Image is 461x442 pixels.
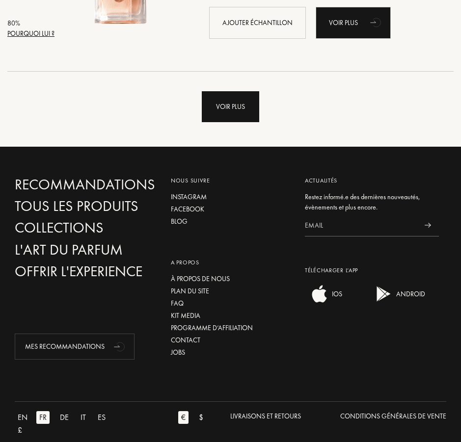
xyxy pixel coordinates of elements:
[15,219,149,236] a: Collections
[15,198,149,215] a: Tous les produits
[202,91,259,122] div: Voir plus
[305,192,439,212] div: Restez informé.e des dernières nouveautés, évènements et plus encore.
[78,411,95,424] a: IT
[15,263,149,280] a: Offrir l'experience
[57,411,78,424] a: DE
[178,411,189,424] div: €
[171,286,290,296] a: Plan du site
[78,411,89,424] div: IT
[171,298,290,309] a: FAQ
[171,204,290,214] a: Facebook
[95,411,108,424] div: ES
[95,411,114,424] a: ES
[171,216,290,227] a: Blog
[171,258,290,267] div: A propos
[171,192,290,202] a: Instagram
[171,335,290,345] a: Contact
[15,424,31,437] a: £
[425,223,431,228] img: news_send.svg
[305,266,439,275] div: Télécharger L’app
[316,7,391,39] a: Voir plusanimation
[36,411,50,424] div: FR
[171,311,290,321] a: Kit media
[369,297,425,306] a: android appANDROID
[15,334,135,360] div: Mes Recommandations
[340,411,446,421] div: Conditions Générales de Vente
[15,241,149,259] a: L'Art du Parfum
[15,176,149,193] a: Recommandations
[196,411,206,424] div: $
[305,214,417,236] input: Email
[15,411,36,424] a: EN
[230,411,301,421] div: Livraisons et Retours
[316,7,391,39] div: Voir plus
[329,284,342,304] div: IOS
[209,7,306,39] div: Ajouter échantillon
[374,284,394,304] img: android app
[7,18,54,28] div: 80 %
[305,176,439,185] div: Actualités
[57,411,72,424] div: DE
[15,424,25,437] div: £
[171,323,290,333] a: Programme d’affiliation
[196,411,212,424] a: $
[15,411,30,424] div: EN
[110,337,130,356] div: animation
[394,284,425,304] div: ANDROID
[340,411,446,437] a: Conditions Générales de Vente
[171,176,290,185] div: Nous suivre
[36,411,57,424] a: FR
[7,28,54,39] div: Pourquoi lui ?
[305,297,342,306] a: ios appIOS
[171,347,290,358] a: Jobs
[171,274,290,284] a: À propos de nous
[178,411,196,424] a: €
[310,284,329,304] img: ios app
[230,411,301,437] a: Livraisons et Retours
[367,12,386,32] div: animation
